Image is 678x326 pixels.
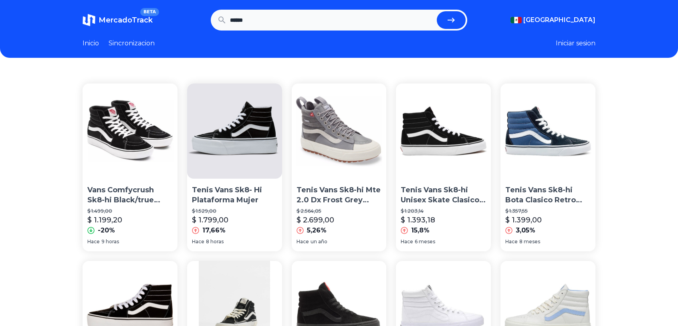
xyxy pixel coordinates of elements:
[297,208,382,214] p: $ 2.564,05
[83,39,99,48] a: Inicio
[206,238,224,245] span: 8 horas
[192,185,277,205] p: Tenis Vans Sk8- Hi Plataforma Mujer
[99,16,153,24] span: MercadoTrack
[297,214,334,226] p: $ 2.699,00
[401,208,486,214] p: $ 1.203,14
[87,185,173,205] p: Vans Comfycrush Sk8-hi Black/true White Nuevo Original
[396,84,491,251] a: Tenis Vans Sk8-hi Unisex Skate Clasico ModaTenis Vans Sk8-hi Unisex Skate Clasico Moda$ 1.203,14$...
[192,214,228,226] p: $ 1.799,00
[311,238,327,245] span: un año
[401,214,435,226] p: $ 1.393,18
[505,208,591,214] p: $ 1.357,55
[401,238,413,245] span: Hace
[83,84,178,251] a: Vans Comfycrush Sk8-hi Black/true White Nuevo OriginalVans Comfycrush Sk8-hi Black/true White Nue...
[292,84,387,179] img: Tenis Vans Sk8-hi Mte 2.0 Dx Frost Grey Leather
[519,238,540,245] span: 8 meses
[297,238,309,245] span: Hace
[292,84,387,251] a: Tenis Vans Sk8-hi Mte 2.0 Dx Frost Grey LeatherTenis Vans Sk8-hi Mte 2.0 Dx Frost Grey Leather$ 2...
[101,238,119,245] span: 9 horas
[401,185,486,205] p: Tenis Vans Sk8-hi Unisex Skate Clasico Moda
[307,226,327,235] p: 5,26%
[187,84,282,179] img: Tenis Vans Sk8- Hi Plataforma Mujer
[396,84,491,179] img: Tenis Vans Sk8-hi Unisex Skate Clasico Moda
[87,214,122,226] p: $ 1.199,20
[297,185,382,205] p: Tenis Vans Sk8-hi Mte 2.0 Dx Frost Grey Leather
[187,84,282,251] a: Tenis Vans Sk8- Hi Plataforma MujerTenis Vans Sk8- Hi Plataforma Mujer$ 1.529,00$ 1.799,0017,66%H...
[411,226,430,235] p: 15,8%
[140,8,159,16] span: BETA
[511,17,522,23] img: Mexico
[83,14,153,26] a: MercadoTrackBETA
[83,84,178,179] img: Vans Comfycrush Sk8-hi Black/true White Nuevo Original
[511,15,595,25] button: [GEOGRAPHIC_DATA]
[415,238,435,245] span: 6 meses
[556,39,595,48] button: Iniciar sesion
[87,208,173,214] p: $ 1.499,00
[505,214,542,226] p: $ 1.399,00
[87,238,100,245] span: Hace
[505,238,518,245] span: Hace
[500,84,595,179] img: Tenis Vans Sk8-hi Bota Clasico Retro Botin Old Skool Skate
[505,185,591,205] p: Tenis Vans Sk8-hi Bota Clasico Retro Botin Old Skool Skate
[202,226,226,235] p: 17,66%
[192,208,277,214] p: $ 1.529,00
[192,238,204,245] span: Hace
[98,226,115,235] p: -20%
[516,226,535,235] p: 3,05%
[523,15,595,25] span: [GEOGRAPHIC_DATA]
[83,14,95,26] img: MercadoTrack
[500,84,595,251] a: Tenis Vans Sk8-hi Bota Clasico Retro Botin Old Skool SkateTenis Vans Sk8-hi Bota Clasico Retro Bo...
[109,39,155,48] a: Sincronizacion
